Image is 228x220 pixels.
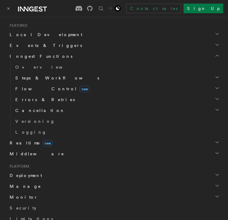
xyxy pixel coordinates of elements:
button: Find something... [97,5,105,12]
button: Errors & Retries [13,94,221,105]
a: Contact sales [126,4,181,13]
span: Features [7,23,27,28]
span: Versioning [15,119,55,124]
span: Local Development [7,32,82,38]
div: Inngest Functions [7,62,221,138]
span: Deployment [7,172,42,178]
a: Overview [13,62,221,73]
button: Cancellation [13,105,221,116]
a: Logging [13,127,221,138]
span: Events & Triggers [7,42,82,48]
span: new [80,86,90,92]
button: Toggle dark mode [107,5,121,12]
span: Errors & Retries [13,97,75,103]
a: Security [7,203,221,213]
button: Realtimenew [7,138,221,148]
button: Toggle navigation [5,5,12,12]
span: Flow Control [13,86,90,92]
a: Sign Up [184,4,223,13]
a: Versioning [13,116,221,127]
span: Inngest Functions [7,53,72,59]
button: Middleware [7,148,221,159]
button: Flow Controlnew [13,83,221,94]
span: Manage [7,183,41,189]
button: Steps & Workflows [13,73,221,83]
span: Platform [7,164,29,169]
button: Local Development [7,29,221,40]
button: Events & Triggers [7,40,221,51]
span: Logging [15,130,47,135]
span: Overview [15,65,77,70]
span: Cancellation [13,107,65,113]
button: Manage [7,181,221,192]
span: Security [10,206,36,210]
button: Inngest Functions [7,51,221,62]
button: Monitor [7,192,221,203]
span: Realtime [7,140,53,146]
span: Middleware [7,151,64,157]
span: Steps & Workflows [13,75,99,81]
span: new [43,140,53,147]
span: Monitor [7,194,38,200]
button: Deployment [7,170,221,181]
